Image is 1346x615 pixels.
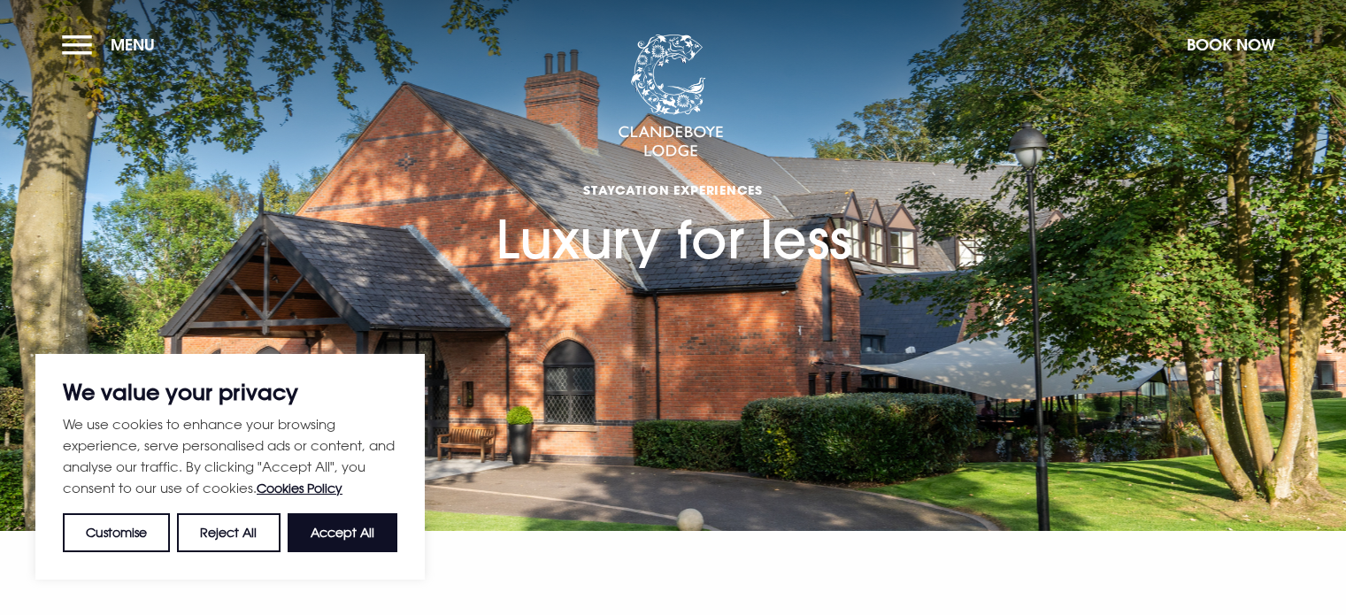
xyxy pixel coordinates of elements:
h1: Luxury for less [496,105,851,272]
button: Customise [63,513,170,552]
button: Reject All [177,513,280,552]
button: Menu [62,26,164,64]
p: We use cookies to enhance your browsing experience, serve personalised ads or content, and analys... [63,413,397,499]
span: Menu [111,35,155,55]
a: Cookies Policy [257,480,342,496]
span: Staycation Experiences [496,181,851,198]
button: Book Now [1178,26,1284,64]
button: Accept All [288,513,397,552]
img: Clandeboye Lodge [618,35,724,158]
div: We value your privacy [35,354,425,580]
p: We value your privacy [63,381,397,403]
